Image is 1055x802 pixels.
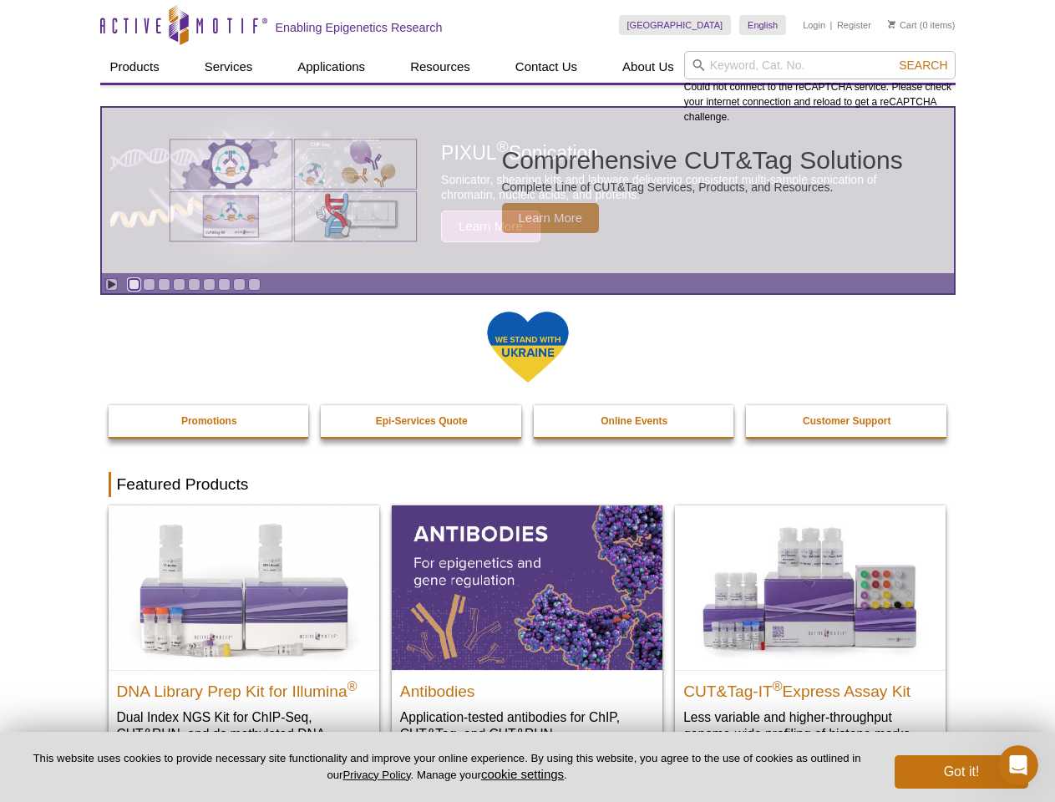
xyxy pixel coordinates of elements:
a: Go to slide 4 [173,278,185,291]
p: This website uses cookies to provide necessary site functionality and improve your online experie... [27,751,867,783]
a: Privacy Policy [342,769,410,781]
a: Services [195,51,263,83]
img: Your Cart [888,20,895,28]
a: Go to slide 9 [248,278,261,291]
sup: ® [773,678,783,693]
a: DNA Library Prep Kit for Illumina DNA Library Prep Kit for Illumina® Dual Index NGS Kit for ChIP-... [109,505,379,775]
button: cookie settings [481,767,564,781]
a: Go to slide 1 [128,278,140,291]
h2: Antibodies [400,675,654,700]
a: All Antibodies Antibodies Application-tested antibodies for ChIP, CUT&Tag, and CUT&RUN. [392,505,662,759]
h2: Enabling Epigenetics Research [276,20,443,35]
a: English [739,15,786,35]
li: (0 items) [888,15,956,35]
a: Online Events [534,405,736,437]
a: Applications [287,51,375,83]
a: Go to slide 6 [203,278,216,291]
strong: Promotions [181,415,237,427]
h2: DNA Library Prep Kit for Illumina [117,675,371,700]
button: Search [894,58,952,73]
a: Epi-Services Quote [321,405,523,437]
sup: ® [347,678,358,693]
p: Less variable and higher-throughput genome-wide profiling of histone marks​. [683,708,937,743]
a: Go to slide 8 [233,278,246,291]
input: Keyword, Cat. No. [684,51,956,79]
h2: CUT&Tag-IT Express Assay Kit [683,675,937,700]
a: Products [100,51,170,83]
a: Go to slide 5 [188,278,200,291]
a: CUT&Tag-IT® Express Assay Kit CUT&Tag-IT®Express Assay Kit Less variable and higher-throughput ge... [675,505,946,759]
img: CUT&Tag-IT® Express Assay Kit [675,505,946,669]
div: Could not connect to the reCAPTCHA service. Please check your internet connection and reload to g... [684,51,956,124]
a: Cart [888,19,917,31]
iframe: Intercom live chat [998,745,1038,785]
img: We Stand With Ukraine [486,310,570,384]
img: DNA Library Prep Kit for Illumina [109,505,379,669]
a: Go to slide 7 [218,278,231,291]
a: Contact Us [505,51,587,83]
strong: Online Events [601,415,667,427]
button: Got it! [895,755,1028,789]
a: Login [803,19,825,31]
strong: Epi-Services Quote [376,415,468,427]
a: [GEOGRAPHIC_DATA] [619,15,732,35]
strong: Customer Support [803,415,890,427]
p: Application-tested antibodies for ChIP, CUT&Tag, and CUT&RUN. [400,708,654,743]
a: Register [837,19,871,31]
h2: Featured Products [109,472,947,497]
a: Promotions [109,405,311,437]
a: About Us [612,51,684,83]
li: | [830,15,833,35]
span: Search [899,58,947,72]
a: Go to slide 3 [158,278,170,291]
a: Customer Support [746,405,948,437]
a: Resources [400,51,480,83]
a: Toggle autoplay [105,278,118,291]
p: Dual Index NGS Kit for ChIP-Seq, CUT&RUN, and ds methylated DNA assays. [117,708,371,759]
img: All Antibodies [392,505,662,669]
a: Go to slide 2 [143,278,155,291]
